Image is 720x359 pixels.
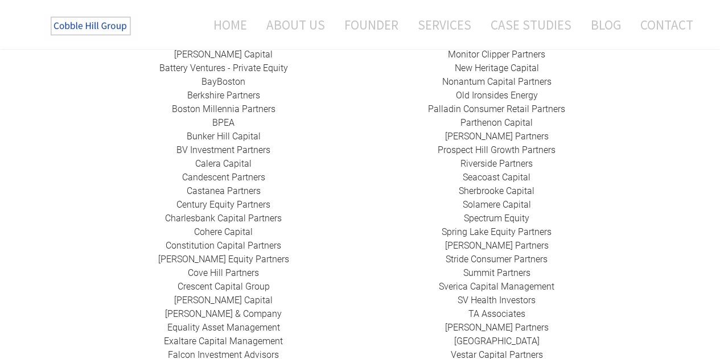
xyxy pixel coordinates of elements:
a: BayBoston [201,76,245,87]
a: Sverica Capital Management [439,281,554,292]
a: ​Exaltare Capital Management [164,336,283,346]
a: Palladin Consumer Retail Partners [428,104,565,114]
a: Prospect Hill Growth Partners [438,145,556,155]
a: [PERSON_NAME] Capital [174,295,273,306]
a: ​Old Ironsides Energy [456,90,538,101]
a: ​Monitor Clipper Partners [448,49,545,60]
a: Founder [336,10,407,40]
a: Solamere Capital [463,199,531,210]
a: [PERSON_NAME] Partners [445,240,549,251]
a: New Heritage Capital [455,63,539,73]
a: Case Studies [482,10,580,40]
img: The Cobble Hill Group LLC [43,12,140,40]
a: Stride Consumer Partners [446,254,548,265]
a: Battery Ventures - Private Equity [159,63,288,73]
a: Spring Lake Equity Partners [442,226,552,237]
a: Constitution Capital Partners [166,240,281,251]
a: Seacoast Capital [463,172,530,183]
a: Cove Hill Partners [188,267,259,278]
a: ​[GEOGRAPHIC_DATA] [454,336,540,346]
a: Nonantum Capital Partners [442,76,552,87]
a: ​TA Associates [468,308,525,319]
a: ​Bunker Hill Capital [187,131,261,142]
a: Charlesbank Capital Partners [165,213,282,224]
a: SV Health Investors [458,295,536,306]
a: [PERSON_NAME] Capital [174,49,273,60]
a: ​Century Equity Partners [176,199,270,210]
a: [PERSON_NAME] & Company [165,308,282,319]
a: ​Parthenon Capital [460,117,533,128]
a: Riverside Partners [460,158,533,169]
a: ​Equality Asset Management [167,322,280,333]
a: ​Sherbrooke Capital​ [459,185,534,196]
a: Berkshire Partners [187,90,260,101]
a: [PERSON_NAME] Partners [445,322,549,333]
a: ​[PERSON_NAME] Partners [445,131,549,142]
a: Cohere Capital [194,226,253,237]
a: Home [196,10,256,40]
a: About Us [258,10,334,40]
a: ​Crescent Capital Group [178,281,270,292]
a: BV Investment Partners [176,145,270,155]
a: BPEA [212,117,234,128]
a: Services [409,10,480,40]
a: Blog [582,10,630,40]
a: Boston Millennia Partners [172,104,275,114]
a: Summit Partners [463,267,530,278]
a: Candescent Partners [182,172,265,183]
a: Spectrum Equity [464,213,529,224]
a: Calera Capital [195,158,252,169]
a: ​[PERSON_NAME] Equity Partners [158,254,289,265]
a: ​Castanea Partners [187,185,261,196]
a: Contact [632,10,702,40]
